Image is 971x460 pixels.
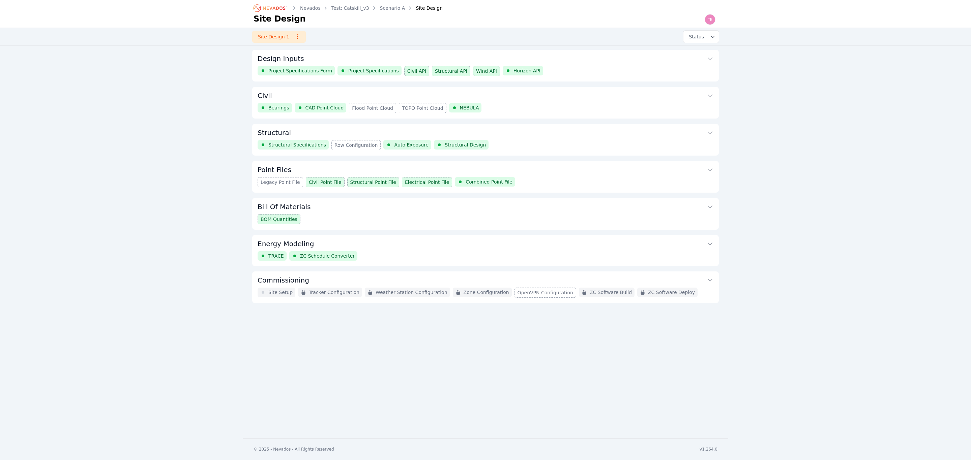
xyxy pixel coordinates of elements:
[300,253,355,259] span: ZC Schedule Converter
[464,289,509,296] span: Zone Configuration
[402,105,443,111] span: TOPO Point Cloud
[252,87,719,119] div: CivilBearingsCAD Point CloudFlood Point CloudTOPO Point CloudNEBULA
[700,447,717,452] div: v1.264.0
[466,178,512,185] span: Combined Point File
[258,124,713,140] button: Structural
[435,68,467,74] span: Structural API
[254,447,334,452] div: © 2025 - Nevados - All Rights Reserved
[513,67,540,74] span: Horizon API
[258,128,291,137] h3: Structural
[300,5,321,11] a: Nevados
[258,271,713,288] button: Commissioning
[460,104,479,111] span: NEBULA
[268,141,326,148] span: Structural Specifications
[268,289,293,296] span: Site Setup
[252,271,719,303] div: CommissioningSite SetupTracker ConfigurationWeather Station ConfigurationZone ConfigurationOpenVP...
[252,235,719,266] div: Energy ModelingTRACEZC Schedule Converter
[258,50,713,66] button: Design Inputs
[686,33,704,40] span: Status
[331,5,369,11] a: Test: Catskill_v3
[258,54,304,63] h3: Design Inputs
[258,161,713,177] button: Point Files
[252,161,719,193] div: Point FilesLegacy Point FileCivil Point FileStructural Point FileElectrical Point FileCombined Po...
[252,50,719,81] div: Design InputsProject Specifications FormProject SpecificationsCivil APIStructural APIWind APIHori...
[254,13,306,24] h1: Site Design
[380,5,405,11] a: Scenario A
[406,5,443,11] div: Site Design
[407,68,426,74] span: Civil API
[590,289,632,296] span: ZC Software Build
[261,216,297,223] span: BOM Quantities
[518,289,573,296] span: OpenVPN Configuration
[705,14,715,25] img: Ted Elliott
[405,179,449,186] span: Electrical Point File
[350,179,396,186] span: Structural Point File
[394,141,429,148] span: Auto Exposure
[352,105,393,111] span: Flood Point Cloud
[258,91,272,100] h3: Civil
[309,289,359,296] span: Tracker Configuration
[476,68,497,74] span: Wind API
[309,179,342,186] span: Civil Point File
[305,104,344,111] span: CAD Point Cloud
[258,87,713,103] button: Civil
[252,31,306,43] a: Site Design 1
[261,179,300,186] span: Legacy Point File
[258,202,311,211] h3: Bill Of Materials
[254,3,443,13] nav: Breadcrumb
[334,142,378,149] span: Row Configuration
[258,198,713,214] button: Bill Of Materials
[348,67,399,74] span: Project Specifications
[258,235,713,251] button: Energy Modeling
[258,275,309,285] h3: Commissioning
[252,198,719,230] div: Bill Of MaterialsBOM Quantities
[683,31,719,43] button: Status
[268,104,289,111] span: Bearings
[445,141,486,148] span: Structural Design
[268,253,284,259] span: TRACE
[258,165,291,174] h3: Point Files
[268,67,332,74] span: Project Specifications Form
[648,289,695,296] span: ZC Software Deploy
[376,289,447,296] span: Weather Station Configuration
[258,239,314,249] h3: Energy Modeling
[252,124,719,156] div: StructuralStructural SpecificationsRow ConfigurationAuto ExposureStructural Design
